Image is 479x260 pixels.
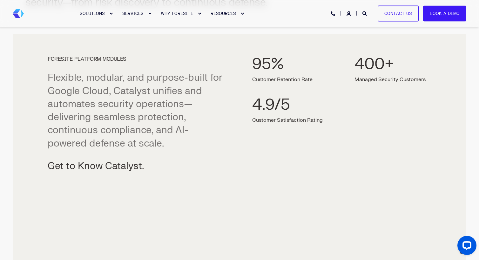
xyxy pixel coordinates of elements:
[452,233,479,260] iframe: LiveChat chat widget
[252,57,323,72] div: 95%
[148,12,152,16] div: Expand SERVICES
[378,5,419,22] a: Contact Us
[80,11,105,16] span: SOLUTIONS
[347,10,352,16] a: Login
[252,97,323,113] div: 4.9/5
[109,12,113,16] div: Expand SOLUTIONS
[423,5,466,22] a: Book a Demo
[13,9,24,18] a: Back to Home
[252,77,323,82] p: Customer Retention Rate
[252,118,323,123] p: Customer Satisfaction Rating
[48,57,227,62] h4: FORESITE PLATFORM MODULES
[211,11,236,16] span: RESOURCES
[198,12,201,16] div: Expand WHY FORESITE
[48,160,227,173] p: Get to Know Catalyst.
[240,12,244,16] div: Expand RESOURCES
[362,10,368,16] a: Open Search
[354,57,426,72] div: 400+
[48,71,227,150] p: Flexible, modular, and purpose-built for Google Cloud, Catalyst unifies and automates security op...
[13,9,24,18] img: Foresite brand mark, a hexagon shape of blues with a directional arrow to the right hand side
[161,11,193,16] span: WHY FORESITE
[354,77,426,82] p: Managed Security Customers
